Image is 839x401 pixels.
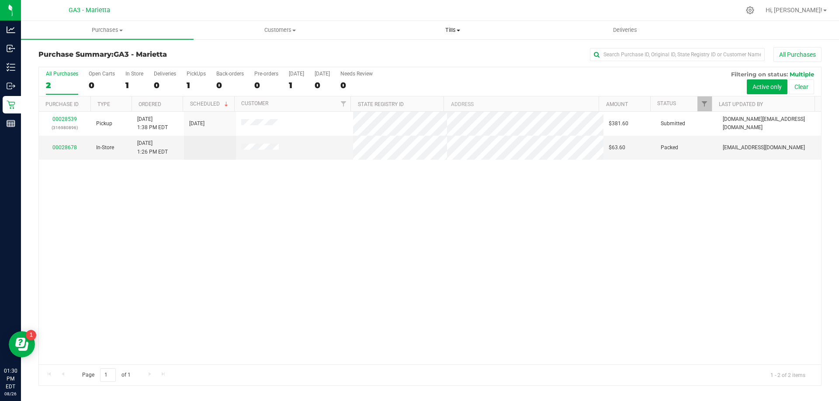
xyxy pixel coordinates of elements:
span: Hi, [PERSON_NAME]! [766,7,822,14]
div: 1 [187,80,206,90]
div: 0 [254,80,278,90]
div: All Purchases [46,71,78,77]
div: [DATE] [289,71,304,77]
inline-svg: Outbound [7,82,15,90]
span: Pickup [96,120,112,128]
input: Search Purchase ID, Original ID, State Registry ID or Customer Name... [590,48,765,61]
div: Manage settings [745,6,756,14]
input: 1 [100,368,116,382]
a: Filter [336,96,350,111]
a: Customer [241,100,268,106]
span: Page of 1 [75,368,138,382]
inline-svg: Retail [7,100,15,109]
span: $381.60 [609,120,628,128]
a: Status [657,100,676,106]
a: Scheduled [190,101,230,107]
span: Deliveries [601,26,649,34]
iframe: Resource center unread badge [26,330,36,340]
a: 00028539 [52,116,77,122]
span: [DATE] 1:38 PM EDT [137,115,168,132]
div: 0 [340,80,373,90]
p: 08/26 [4,391,17,397]
span: Submitted [661,120,685,128]
span: Filtering on status: [731,71,788,78]
span: In-Store [96,144,114,152]
div: Back-orders [216,71,244,77]
span: GA3 - Marietta [69,7,110,14]
button: Active only [747,79,787,94]
span: Purchases [21,26,194,34]
span: Tills [367,26,538,34]
iframe: Resource center [9,331,35,357]
button: Clear [789,79,814,94]
div: [DATE] [315,71,330,77]
span: [DATE] [189,120,205,128]
div: PickUps [187,71,206,77]
inline-svg: Reports [7,119,15,128]
h3: Purchase Summary: [38,51,299,58]
inline-svg: Analytics [7,25,15,34]
inline-svg: Inventory [7,63,15,72]
span: 1 - 2 of 2 items [763,368,812,381]
span: Customers [194,26,366,34]
button: All Purchases [773,47,822,62]
a: Last Updated By [719,101,763,107]
div: 0 [89,80,115,90]
div: 0 [216,80,244,90]
div: 2 [46,80,78,90]
a: Filter [697,96,712,111]
span: Packed [661,144,678,152]
div: In Store [125,71,143,77]
a: Type [97,101,110,107]
p: 01:30 PM EDT [4,367,17,391]
div: Deliveries [154,71,176,77]
inline-svg: Inbound [7,44,15,53]
a: Tills [366,21,539,39]
div: Needs Review [340,71,373,77]
a: Purchase ID [45,101,79,107]
a: State Registry ID [358,101,404,107]
span: [DOMAIN_NAME][EMAIL_ADDRESS][DOMAIN_NAME] [723,115,816,132]
div: 1 [289,80,304,90]
div: 1 [125,80,143,90]
th: Address [444,96,599,112]
div: 0 [154,80,176,90]
span: [DATE] 1:26 PM EDT [137,139,168,156]
div: Open Carts [89,71,115,77]
a: Customers [194,21,366,39]
span: GA3 - Marietta [114,50,167,58]
p: (316980896) [44,123,86,132]
a: 00028678 [52,144,77,151]
div: 0 [315,80,330,90]
span: Multiple [790,71,814,78]
a: Amount [606,101,628,107]
span: $63.60 [609,144,625,152]
div: Pre-orders [254,71,278,77]
span: [EMAIL_ADDRESS][DOMAIN_NAME] [723,144,805,152]
a: Purchases [21,21,194,39]
a: Ordered [139,101,161,107]
a: Deliveries [539,21,711,39]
